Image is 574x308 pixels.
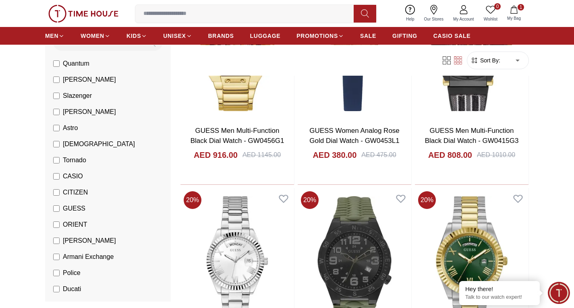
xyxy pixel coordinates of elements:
[208,29,234,43] a: BRANDS
[360,29,376,43] a: SALE
[419,3,448,24] a: Our Stores
[45,29,64,43] a: MEN
[296,29,344,43] a: PROMOTIONS
[194,149,238,161] h4: AED 916.00
[53,286,60,292] input: Ducati
[63,91,92,101] span: Slazenger
[53,254,60,260] input: Armani Exchange
[63,107,116,117] span: [PERSON_NAME]
[481,16,501,22] span: Wishlist
[53,76,60,83] input: [PERSON_NAME]
[63,220,87,229] span: ORIENT
[548,282,570,304] div: Chat Widget
[63,172,83,181] span: CASIO
[163,29,192,43] a: UNISEX
[421,16,447,22] span: Our Stores
[313,149,356,161] h4: AED 380.00
[184,191,201,209] span: 20 %
[63,155,86,165] span: Tornado
[470,56,500,64] button: Sort By:
[465,285,534,293] div: Hey there!
[479,3,502,24] a: 0Wishlist
[53,189,60,196] input: CITIZEN
[53,205,60,212] input: GUESS
[63,59,89,68] span: Quantum
[309,127,400,145] a: GUESS Women Analog Rose Gold Dial Watch - GW0453L1
[63,284,81,294] span: Ducati
[392,29,417,43] a: GIFTING
[250,29,281,43] a: LUGGAGE
[63,75,116,85] span: [PERSON_NAME]
[53,60,60,67] input: Quantum
[465,294,534,301] p: Talk to our watch expert!
[81,29,110,43] a: WOMEN
[433,29,471,43] a: CASIO SALE
[63,268,81,278] span: Police
[191,127,284,145] a: GUESS Men Multi-Function Black Dial Watch - GW0456G1
[518,4,524,10] span: 1
[502,4,526,23] button: 1My Bag
[428,149,472,161] h4: AED 808.00
[53,173,60,180] input: CASIO
[63,236,116,246] span: [PERSON_NAME]
[53,93,60,99] input: Slazenger
[250,32,281,40] span: LUGGAGE
[494,3,501,10] span: 0
[361,150,396,160] div: AED 475.00
[477,150,515,160] div: AED 1010.00
[63,139,135,149] span: [DEMOGRAPHIC_DATA]
[126,32,141,40] span: KIDS
[126,29,147,43] a: KIDS
[63,252,114,262] span: Armani Exchange
[63,204,85,213] span: GUESS
[450,16,477,22] span: My Account
[479,56,500,64] span: Sort By:
[504,15,524,21] span: My Bag
[208,32,234,40] span: BRANDS
[53,109,60,115] input: [PERSON_NAME]
[81,32,104,40] span: WOMEN
[63,188,88,197] span: CITIZEN
[392,32,417,40] span: GIFTING
[425,127,519,145] a: GUESS Men Multi-Function Black Dial Watch - GW0415G3
[296,32,338,40] span: PROMOTIONS
[48,5,118,23] img: ...
[163,32,186,40] span: UNISEX
[63,123,78,133] span: Astro
[242,150,281,160] div: AED 1145.00
[45,32,58,40] span: MEN
[53,238,60,244] input: [PERSON_NAME]
[418,191,436,209] span: 20 %
[53,157,60,163] input: Tornado
[433,32,471,40] span: CASIO SALE
[301,191,319,209] span: 20 %
[53,141,60,147] input: [DEMOGRAPHIC_DATA]
[403,16,418,22] span: Help
[53,270,60,276] input: Police
[53,125,60,131] input: Astro
[360,32,376,40] span: SALE
[401,3,419,24] a: Help
[53,221,60,228] input: ORIENT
